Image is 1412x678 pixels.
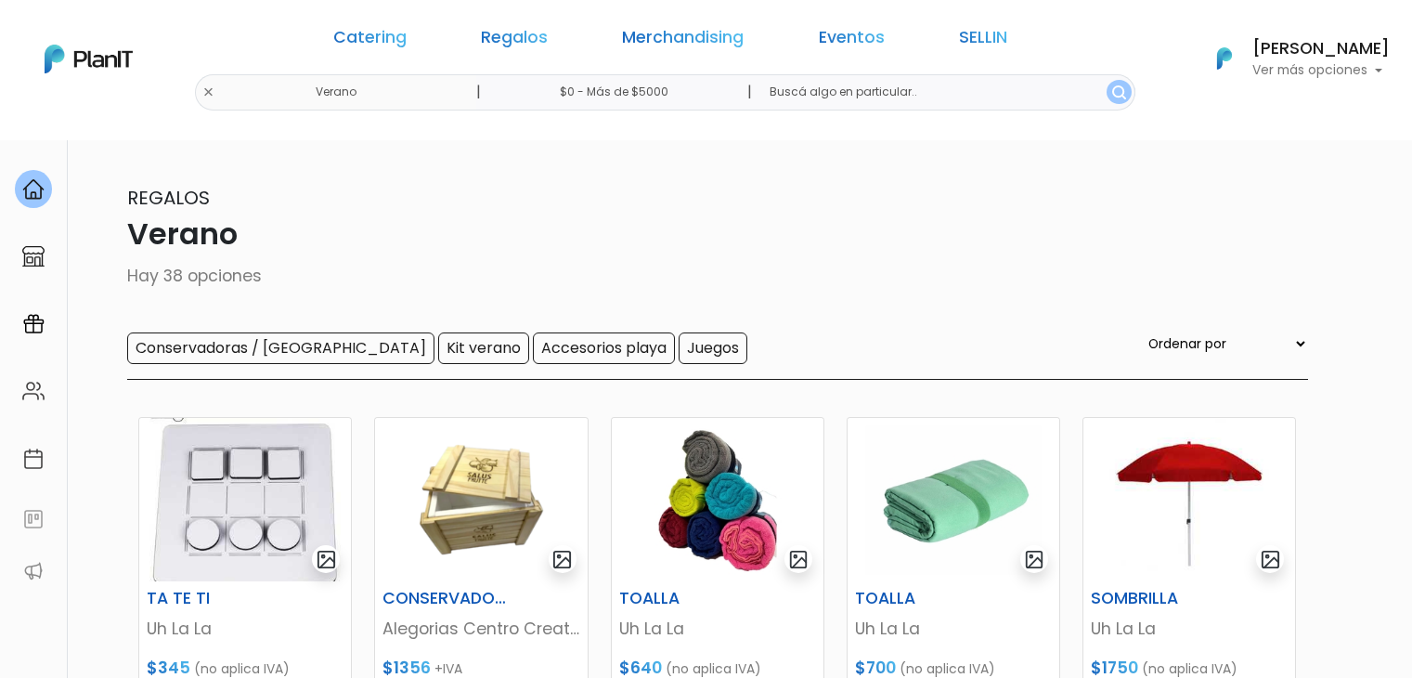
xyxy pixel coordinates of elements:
[959,30,1007,52] a: SELLIN
[900,659,995,678] span: (no aplica IVA)
[371,589,518,608] h6: CONSERVADORA
[844,589,991,608] h6: TOALLA
[747,81,752,103] p: |
[382,617,579,641] p: Alegorias Centro Creativo
[22,448,45,470] img: calendar-87d922413cdce8b2cf7b7f5f62616a5cf9e4887200fb71536465627b3292af00.svg
[22,313,45,335] img: campaigns-02234683943229c281be62815700db0a1741e53638e28bf9629b52c665b00959.svg
[1024,549,1045,570] img: gallery-light
[22,380,45,402] img: people-662611757002400ad9ed0e3c099ab2801c6687ba6c219adb57efc949bc21e19d.svg
[1252,64,1390,77] p: Ver más opciones
[1260,549,1281,570] img: gallery-light
[533,332,675,364] input: Accesorios playa
[1142,659,1237,678] span: (no aplica IVA)
[105,184,1308,212] p: Regalos
[622,30,744,52] a: Merchandising
[1112,85,1126,99] img: search_button-432b6d5273f82d61273b3651a40e1bd1b912527efae98b1b7a1b2c0702e16a8d.svg
[22,245,45,267] img: marketplace-4ceaa7011d94191e9ded77b95e3339b90024bf715f7c57f8cf31f2d8c509eaba.svg
[819,30,885,52] a: Eventos
[438,332,529,364] input: Kit verano
[316,549,337,570] img: gallery-light
[147,617,343,641] p: Uh La La
[194,659,290,678] span: (no aplica IVA)
[105,264,1308,288] p: Hay 38 opciones
[22,178,45,201] img: home-e721727adea9d79c4d83392d1f703f7f8bce08238fde08b1acbfd93340b81755.svg
[848,418,1059,581] img: thumb_WhatsApp_Image_2023-10-16_at_20.11.37.jpg
[608,589,755,608] h6: TOALLA
[22,508,45,530] img: feedback-78b5a0c8f98aac82b08bfc38622c3050aee476f2c9584af64705fc4e61158814.svg
[1083,418,1295,581] img: thumb_WhatsApp_Image_2023-10-16_at_20.14.41.jpeg
[139,418,351,581] img: thumb_WhatsApp_Image_2023-05-22_at_09.03.46.jpeg
[1080,589,1226,608] h6: SOMBRILLA
[1193,34,1390,83] button: PlanIt Logo [PERSON_NAME] Ver más opciones
[679,332,747,364] input: Juegos
[666,659,761,678] span: (no aplica IVA)
[551,549,573,570] img: gallery-light
[434,659,462,678] span: +IVA
[1252,41,1390,58] h6: [PERSON_NAME]
[45,45,133,73] img: PlanIt Logo
[619,617,816,641] p: Uh La La
[788,549,810,570] img: gallery-light
[481,30,548,52] a: Regalos
[333,30,407,52] a: Catering
[22,560,45,582] img: partners-52edf745621dab592f3b2c58e3bca9d71375a7ef29c3b500c9f145b62cc070d4.svg
[855,617,1052,641] p: Uh La La
[612,418,823,581] img: thumb_WhatsApp_Image_2023-10-16_at_20.09.06.jpg
[476,81,481,103] p: |
[202,86,214,98] img: close-6986928ebcb1d6c9903e3b54e860dbc4d054630f23adef3a32610726dff6a82b.svg
[127,332,434,364] input: Conservadoras / [GEOGRAPHIC_DATA]
[755,74,1134,111] input: Buscá algo en particular..
[1091,617,1288,641] p: Uh La La
[1204,38,1245,79] img: PlanIt Logo
[375,418,587,581] img: thumb_Captura_de_pantalla_2023-09-12_131513-PhotoRoom.png
[136,589,282,608] h6: TA TE TI
[105,212,1308,256] p: Verano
